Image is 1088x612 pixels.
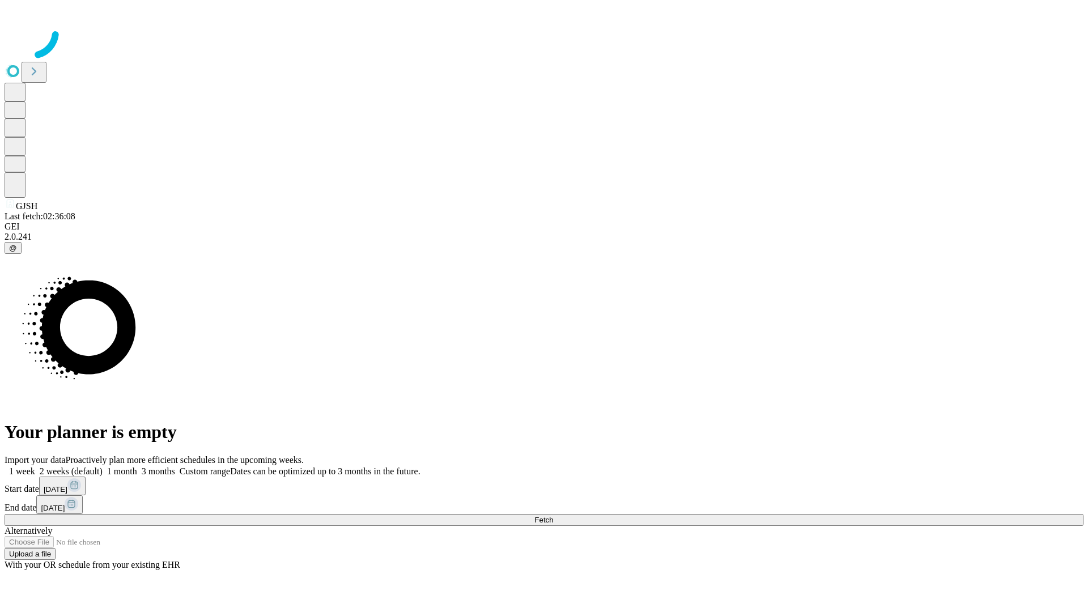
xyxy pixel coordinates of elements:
[40,466,103,476] span: 2 weeks (default)
[5,222,1083,232] div: GEI
[9,466,35,476] span: 1 week
[9,244,17,252] span: @
[5,495,1083,514] div: End date
[5,548,56,560] button: Upload a file
[39,477,86,495] button: [DATE]
[41,504,65,512] span: [DATE]
[16,201,37,211] span: GJSH
[5,560,180,569] span: With your OR schedule from your existing EHR
[66,455,304,465] span: Proactively plan more efficient schedules in the upcoming weeks.
[107,466,137,476] span: 1 month
[5,477,1083,495] div: Start date
[180,466,230,476] span: Custom range
[230,466,420,476] span: Dates can be optimized up to 3 months in the future.
[534,516,553,524] span: Fetch
[5,242,22,254] button: @
[36,495,83,514] button: [DATE]
[142,466,175,476] span: 3 months
[5,526,52,535] span: Alternatively
[5,422,1083,443] h1: Your planner is empty
[5,455,66,465] span: Import your data
[44,485,67,494] span: [DATE]
[5,211,75,221] span: Last fetch: 02:36:08
[5,514,1083,526] button: Fetch
[5,232,1083,242] div: 2.0.241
